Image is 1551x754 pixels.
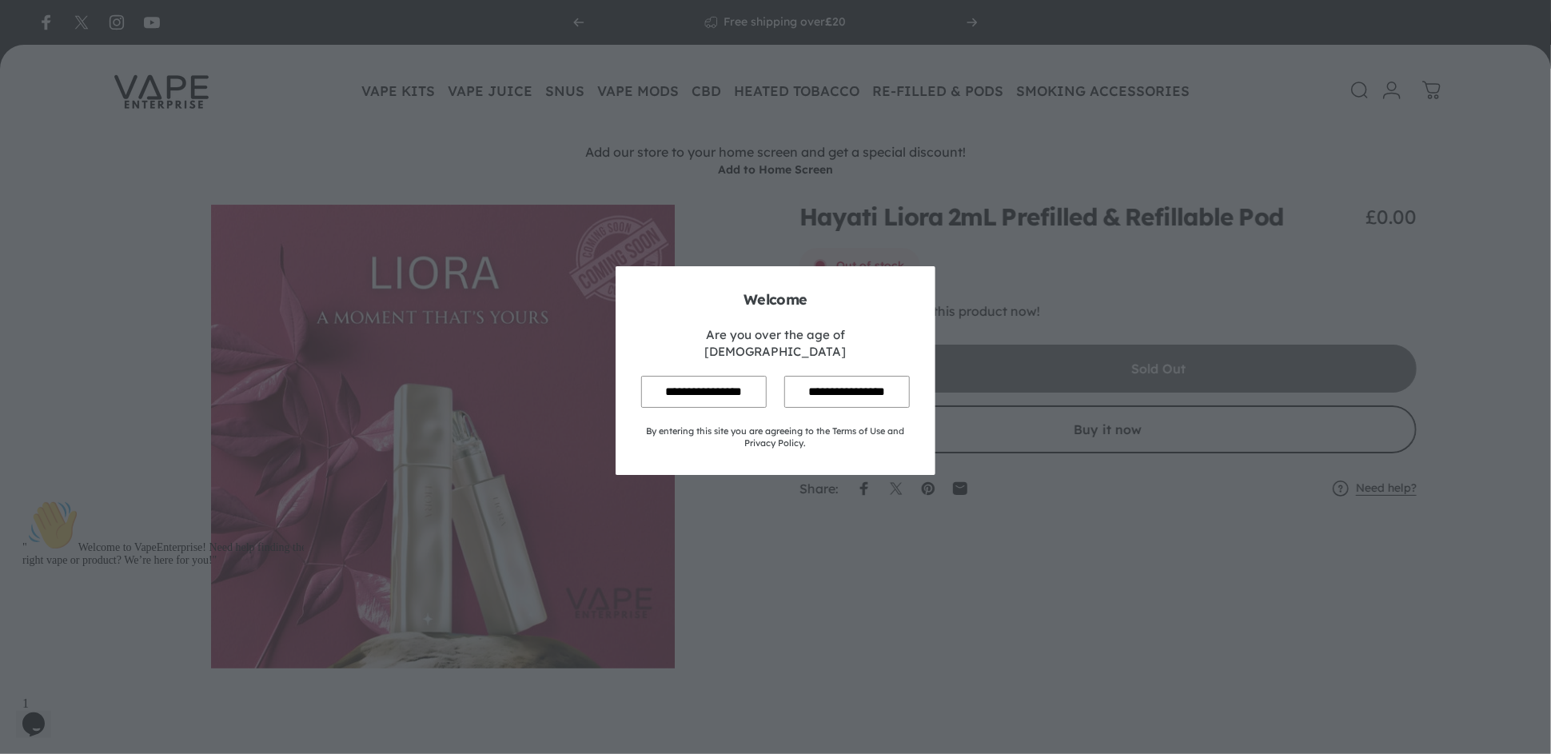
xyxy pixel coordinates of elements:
img: :wave: [11,6,62,58]
div: Are you over the age of [DEMOGRAPHIC_DATA] [641,326,910,360]
span: 1 [6,6,13,20]
div: "👋Welcome to VapeEnterprise! Need help finding the right vape or product? We’re here for you!" [6,6,294,74]
span: " Welcome to VapeEnterprise! Need help finding the right vape or product? We’re here for you!" [6,48,290,73]
h2: Welcome [641,292,910,308]
div: By entering this site you are agreeing to the Terms of Use and Privacy Policy. [641,425,910,450]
